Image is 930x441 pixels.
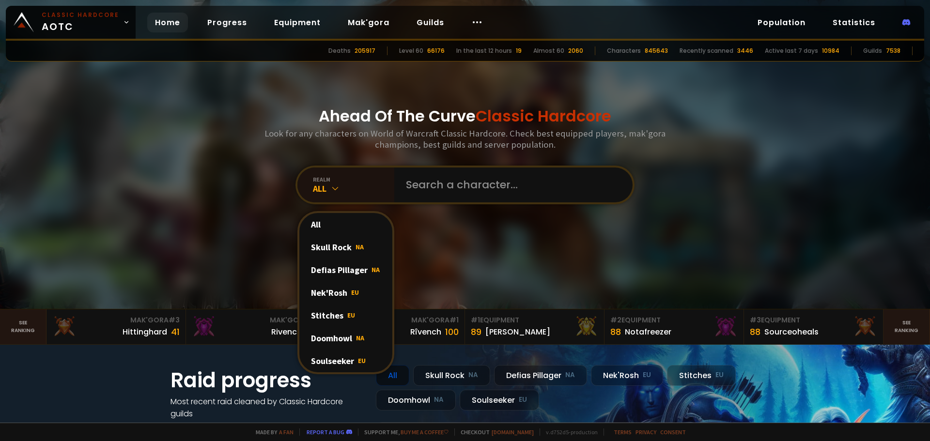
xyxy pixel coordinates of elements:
[610,315,738,325] div: Equipment
[737,46,753,55] div: 3446
[325,309,465,344] a: Mak'Gora#1Rîvench100
[468,370,478,380] small: NA
[401,428,449,436] a: Buy me a coffee
[347,311,355,319] span: EU
[351,288,359,297] span: EU
[376,365,409,386] div: All
[52,315,180,325] div: Mak'Gora
[744,309,883,344] a: #3Equipment88Sourceoheals
[765,46,818,55] div: Active last 7 days
[331,315,459,325] div: Mak'Gora
[460,390,539,411] div: Soulseeker
[645,46,668,55] div: 845643
[485,326,550,338] div: [PERSON_NAME]
[680,46,733,55] div: Recently scanned
[565,370,575,380] small: NA
[825,13,883,32] a: Statistics
[313,176,394,183] div: realm
[356,334,364,342] span: NA
[410,326,441,338] div: Rîvench
[328,46,351,55] div: Deaths
[471,315,480,325] span: # 1
[643,370,651,380] small: EU
[540,428,598,436] span: v. d752d5 - production
[516,46,522,55] div: 19
[750,315,761,325] span: # 3
[355,46,375,55] div: 205917
[610,315,621,325] span: # 2
[635,428,656,436] a: Privacy
[471,325,481,338] div: 89
[356,243,364,251] span: NA
[299,327,392,350] div: Doomhowl
[170,395,364,420] h4: Most recent raid cleaned by Classic Hardcore guilds
[494,365,587,386] div: Defias Pillager
[715,370,724,380] small: EU
[660,428,686,436] a: Consent
[123,326,167,338] div: Hittinghard
[533,46,564,55] div: Almost 60
[413,365,490,386] div: Skull Rock
[279,428,294,436] a: a fan
[299,350,392,372] div: Soulseeker
[667,365,736,386] div: Stitches
[822,46,839,55] div: 10984
[519,395,527,405] small: EU
[307,428,344,436] a: Report a bug
[299,281,392,304] div: Nek'Rosh
[409,13,452,32] a: Guilds
[42,11,119,34] span: AOTC
[434,395,444,405] small: NA
[250,428,294,436] span: Made by
[445,325,459,338] div: 100
[863,46,882,55] div: Guilds
[476,105,611,127] span: Classic Hardcore
[6,6,136,39] a: Classic HardcoreAOTC
[399,46,423,55] div: Level 60
[42,11,119,19] small: Classic Hardcore
[750,325,760,338] div: 88
[454,428,534,436] span: Checkout
[299,236,392,259] div: Skull Rock
[266,13,328,32] a: Equipment
[883,309,930,344] a: Seeranking
[358,428,449,436] span: Support me,
[147,13,188,32] a: Home
[750,13,813,32] a: Population
[604,309,744,344] a: #2Equipment88Notafreezer
[299,259,392,281] div: Defias Pillager
[764,326,819,338] div: Sourceoheals
[340,13,397,32] a: Mak'gora
[886,46,900,55] div: 7538
[261,128,669,150] h3: Look for any characters on World of Warcraft Classic Hardcore. Check best equipped players, mak'g...
[319,105,611,128] h1: Ahead Of The Curve
[607,46,641,55] div: Characters
[299,304,392,327] div: Stitches
[400,167,621,202] input: Search a character...
[372,265,380,274] span: NA
[591,365,663,386] div: Nek'Rosh
[625,326,671,338] div: Notafreezer
[568,46,583,55] div: 2060
[271,326,302,338] div: Rivench
[456,46,512,55] div: In the last 12 hours
[313,183,394,194] div: All
[465,309,604,344] a: #1Equipment89[PERSON_NAME]
[358,356,366,365] span: EU
[170,365,364,395] h1: Raid progress
[614,428,632,436] a: Terms
[492,428,534,436] a: [DOMAIN_NAME]
[376,390,456,411] div: Doomhowl
[171,325,180,338] div: 41
[471,315,598,325] div: Equipment
[200,13,255,32] a: Progress
[299,213,392,236] div: All
[449,315,459,325] span: # 1
[170,420,233,431] a: See all progress
[427,46,445,55] div: 66176
[46,309,186,344] a: Mak'Gora#3Hittinghard41
[610,325,621,338] div: 88
[192,315,319,325] div: Mak'Gora
[186,309,325,344] a: Mak'Gora#2Rivench100
[169,315,180,325] span: # 3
